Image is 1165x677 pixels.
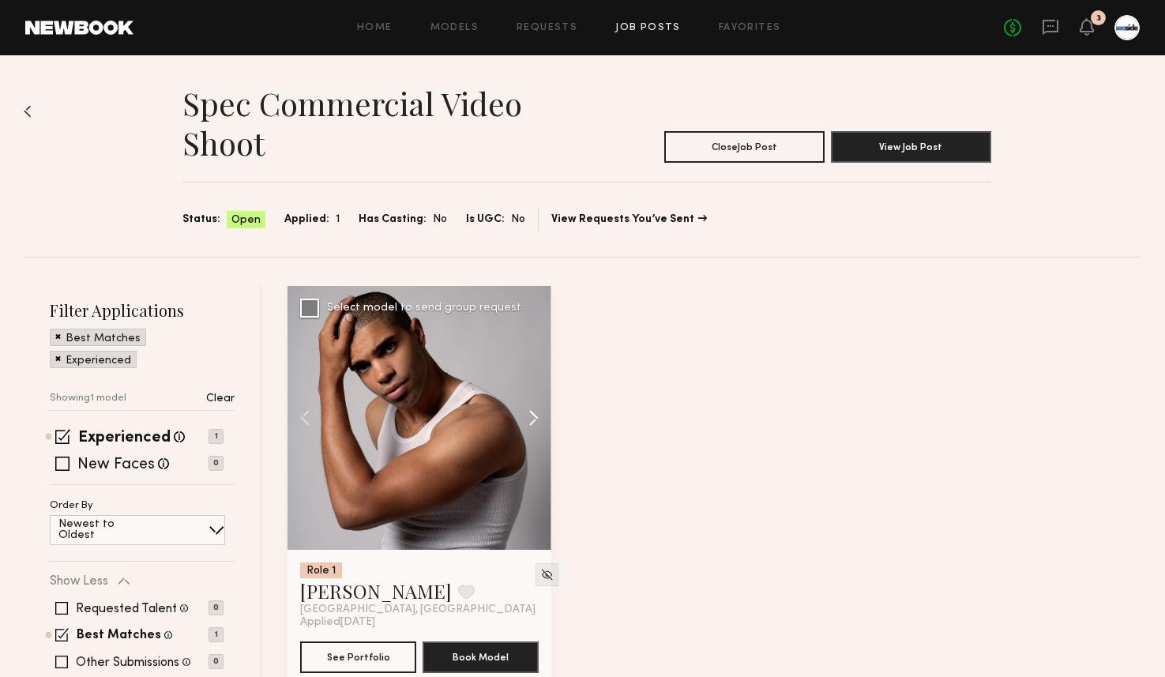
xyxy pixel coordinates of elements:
[336,211,340,228] span: 1
[209,429,224,444] p: 1
[430,23,479,33] a: Models
[76,603,177,615] label: Requested Talent
[517,23,577,33] a: Requests
[300,562,342,578] div: Role 1
[433,211,447,228] span: No
[209,627,224,642] p: 1
[423,641,539,673] button: Book Model
[50,299,235,321] h2: Filter Applications
[206,393,235,404] p: Clear
[209,456,224,471] p: 0
[357,23,393,33] a: Home
[66,333,141,344] p: Best Matches
[466,211,505,228] span: Is UGC:
[58,519,152,541] p: Newest to Oldest
[300,578,452,604] a: [PERSON_NAME]
[551,214,707,225] a: View Requests You’ve Sent
[231,213,261,228] span: Open
[615,23,681,33] a: Job Posts
[327,303,521,314] div: Select model to send group request
[664,131,825,163] button: CloseJob Post
[66,355,131,367] p: Experienced
[50,501,93,511] p: Order By
[182,84,587,163] h1: Spec Commercial Video Shoot
[77,630,161,642] label: Best Matches
[300,616,539,629] div: Applied [DATE]
[284,211,329,228] span: Applied:
[209,600,224,615] p: 0
[300,641,416,673] button: See Portfolio
[1096,14,1101,23] div: 3
[77,457,155,473] label: New Faces
[359,211,427,228] span: Has Casting:
[719,23,781,33] a: Favorites
[50,575,108,588] p: Show Less
[76,656,179,669] label: Other Submissions
[540,568,554,581] img: Unhide Model
[78,431,171,446] label: Experienced
[300,604,536,616] span: [GEOGRAPHIC_DATA], [GEOGRAPHIC_DATA]
[24,105,32,118] img: Back to previous page
[50,393,126,404] p: Showing 1 model
[511,211,525,228] span: No
[209,654,224,669] p: 0
[182,211,220,228] span: Status:
[423,649,539,663] a: Book Model
[831,131,991,163] button: View Job Post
